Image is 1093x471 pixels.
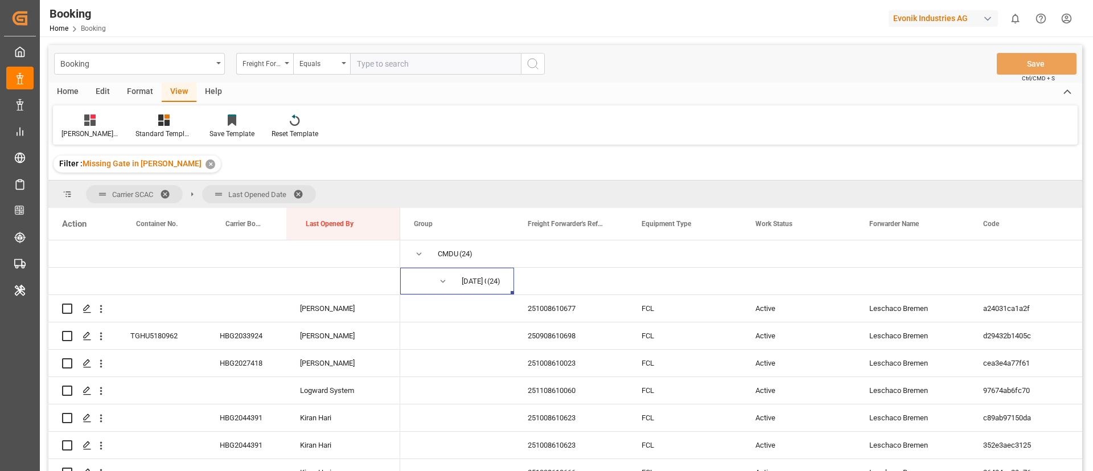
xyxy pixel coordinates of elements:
div: Press SPACE to select this row. [48,268,400,295]
div: Press SPACE to select this row. [48,322,400,350]
span: Ctrl/CMD + S [1022,74,1055,83]
div: [PERSON_NAME] [286,350,400,376]
div: Kiran Hari [286,404,400,431]
span: (24) [459,241,472,267]
input: Type to search [350,53,521,75]
div: ✕ [206,159,215,169]
div: Leschaco Bremen [856,295,969,322]
span: Container No. [136,220,178,228]
div: FCL [628,432,742,458]
div: [PERSON_NAME] [286,295,400,322]
span: Last Opened By [306,220,354,228]
div: Action [62,219,87,229]
div: Format [118,83,162,102]
div: 97674ab6fc70 [969,377,1083,404]
button: search button [521,53,545,75]
div: cea3e4a77f61 [969,350,1083,376]
div: [DATE] 00:00:00 [462,268,486,294]
a: Home [50,24,68,32]
div: a24031ca1a2f [969,295,1083,322]
div: FCL [628,350,742,376]
div: Booking [50,5,106,22]
div: FCL [628,377,742,404]
div: FCL [628,404,742,431]
div: Press SPACE to select this row. [48,350,400,377]
span: Freight Forwarder's Reference No. [528,220,604,228]
button: open menu [236,53,293,75]
span: Carrier SCAC [112,190,153,199]
div: HBG2044391 [206,404,286,431]
div: Leschaco Bremen [856,377,969,404]
div: Leschaco Bremen [856,350,969,376]
div: Kiran Hari [286,432,400,458]
div: Home [48,83,87,102]
span: Carrier Booking No. [225,220,262,228]
button: open menu [54,53,225,75]
div: Press SPACE to select this row. [48,377,400,404]
div: Save Template [209,129,254,139]
span: Missing Gate in [PERSON_NAME] [83,159,202,168]
button: Help Center [1028,6,1054,31]
span: Forwarder Name [869,220,919,228]
div: Edit [87,83,118,102]
span: Group [414,220,433,228]
div: Press SPACE to select this row. [48,240,400,268]
span: Equipment Type [642,220,691,228]
div: Active [742,322,856,349]
div: Leschaco Bremen [856,432,969,458]
div: HBG2044391 [206,432,286,458]
div: Active [742,432,856,458]
div: 251008610623 [514,404,628,431]
span: Code [983,220,999,228]
div: Press SPACE to select this row. [48,404,400,432]
span: Work Status [755,220,792,228]
div: Logward System [286,377,400,404]
div: HBG2027418 [206,350,286,376]
div: FCL [628,295,742,322]
div: 251108610060 [514,377,628,404]
button: Save [997,53,1076,75]
div: Reset Template [272,129,318,139]
div: Active [742,350,856,376]
div: HBG2033924 [206,322,286,349]
div: 251008610023 [514,350,628,376]
div: Press SPACE to select this row. [48,432,400,459]
div: Standard Templates [135,129,192,139]
button: open menu [293,53,350,75]
div: Freight Forwarder's Reference No. [243,56,281,69]
div: Active [742,295,856,322]
span: Filter : [59,159,83,168]
div: Booking [60,56,212,70]
div: CMDU [438,241,458,267]
button: Evonik Industries AG [889,7,1002,29]
div: TGHU5180962 [117,322,206,349]
div: 251008610623 [514,432,628,458]
div: 352e3aec3125 [969,432,1083,458]
div: Leschaco Bremen [856,404,969,431]
div: [PERSON_NAME] [286,322,400,349]
div: FCL [628,322,742,349]
div: c89ab97150da [969,404,1083,431]
div: Equals [299,56,338,69]
div: [PERSON_NAME] M [61,129,118,139]
div: Press SPACE to select this row. [48,295,400,322]
div: Active [742,404,856,431]
button: show 0 new notifications [1002,6,1028,31]
div: Active [742,377,856,404]
span: (24) [487,268,500,294]
div: Evonik Industries AG [889,10,998,27]
div: View [162,83,196,102]
div: Help [196,83,231,102]
div: Leschaco Bremen [856,322,969,349]
div: d29432b1405c [969,322,1083,349]
div: 250908610698 [514,322,628,349]
span: Last Opened Date [228,190,286,199]
div: 251008610677 [514,295,628,322]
